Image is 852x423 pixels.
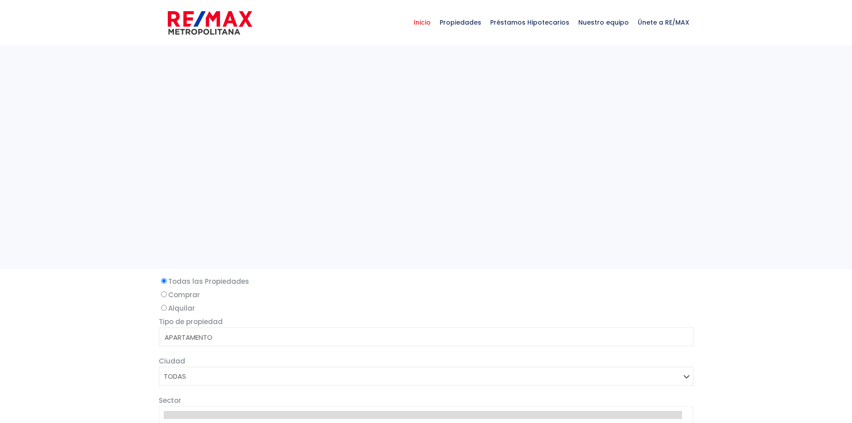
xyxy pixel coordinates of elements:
[164,343,682,354] option: CASA
[164,332,682,343] option: APARTAMENTO
[435,9,486,36] span: Propiedades
[159,396,181,405] span: Sector
[161,305,167,311] input: Alquilar
[168,9,252,36] img: remax-metropolitana-logo
[486,9,574,36] span: Préstamos Hipotecarios
[159,303,694,314] label: Alquilar
[159,276,694,287] label: Todas las Propiedades
[159,356,185,366] span: Ciudad
[159,317,223,326] span: Tipo de propiedad
[633,9,694,36] span: Únete a RE/MAX
[161,278,167,284] input: Todas las Propiedades
[161,291,167,297] input: Comprar
[159,289,694,300] label: Comprar
[574,9,633,36] span: Nuestro equipo
[409,9,435,36] span: Inicio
